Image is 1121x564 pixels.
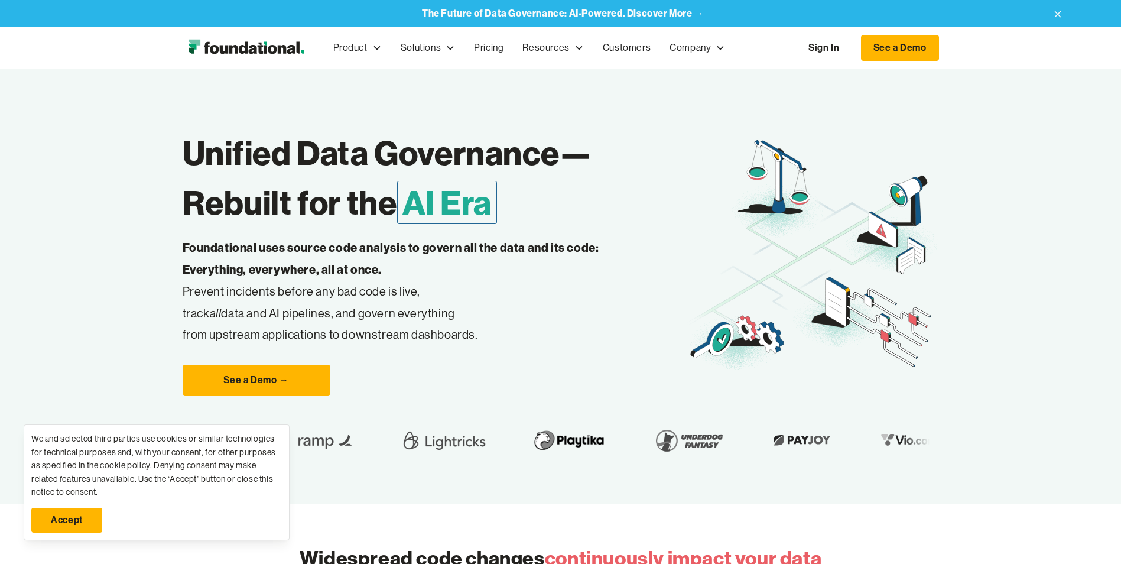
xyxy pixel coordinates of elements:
strong: Foundational uses source code analysis to govern all the data and its code: Everything, everywher... [183,240,599,277]
a: Customers [593,28,660,67]
img: Lightricks [356,424,446,457]
img: Vio.com [832,431,901,449]
p: Prevent incidents before any bad code is live, track data and AI pipelines, and govern everything... [183,237,636,346]
a: Accept [31,508,102,533]
div: Product [324,28,391,67]
div: Resources [513,28,593,67]
img: Underdog Fantasy [606,424,687,457]
div: We and selected third parties use cookies or similar technologies for technical purposes and, wit... [31,432,282,498]
span: AI Era [397,181,498,224]
h1: Unified Data Governance— Rebuilt for the [183,128,687,228]
em: all [210,306,222,320]
div: Solutions [401,40,441,56]
a: The Future of Data Governance: AI-Powered. Discover More → [422,8,704,19]
a: Pricing [464,28,513,67]
strong: The Future of Data Governance: AI-Powered. Discover More → [422,7,704,19]
a: home [183,36,310,60]
div: Resources [522,40,569,56]
div: Company [660,28,735,67]
img: Foundational Logo [183,36,310,60]
iframe: Chat Widget [908,427,1121,564]
img: Payjoy [724,431,794,449]
div: Solutions [391,28,464,67]
a: See a Demo → [183,365,330,396]
img: Playtika [484,424,568,457]
img: Ramp [248,424,319,457]
div: Product [333,40,368,56]
a: Sign In [797,35,851,60]
div: Company [670,40,711,56]
a: See a Demo [861,35,939,61]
